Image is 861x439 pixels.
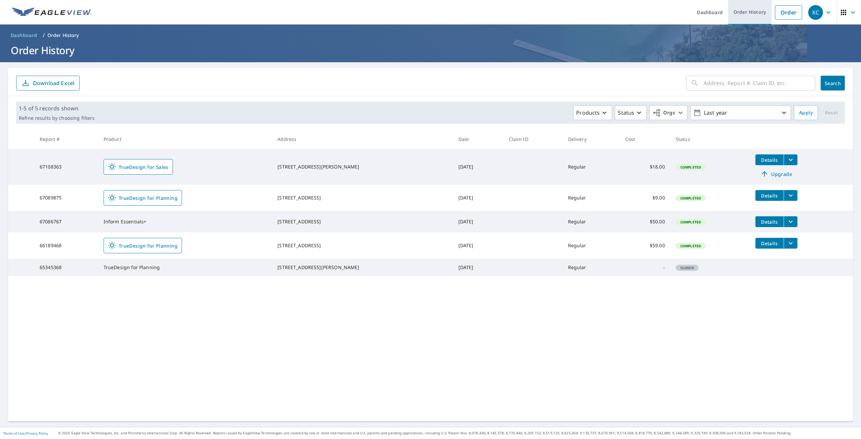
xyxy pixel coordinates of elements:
td: 67089875 [34,185,98,211]
span: Upgrade [759,170,793,178]
p: © 2025 Eagle View Technologies, Inc. and Pictometry International Corp. All Rights Reserved. Repo... [58,431,858,436]
a: Order [775,5,802,20]
button: detailsBtn-66189468 [755,238,784,249]
p: | [3,431,48,435]
td: 66189468 [34,232,98,259]
button: detailsBtn-67089875 [755,190,784,201]
span: Search [826,80,839,86]
a: TrueDesign for Planning [104,238,182,253]
button: filesDropdownBtn-66189468 [784,238,797,249]
div: [STREET_ADDRESS][PERSON_NAME] [277,163,447,170]
p: Order History [47,32,79,39]
div: [STREET_ADDRESS] [277,218,447,225]
div: [STREET_ADDRESS][PERSON_NAME] [277,264,447,271]
nav: breadcrumb [8,30,853,41]
th: Address [272,129,453,149]
p: Products [576,109,600,117]
th: Cost [620,129,670,149]
button: Last year [690,105,791,120]
td: $18.00 [620,149,670,185]
p: Status [618,109,634,117]
td: $9.00 [620,185,670,211]
td: Regular [563,259,620,276]
span: Completed [676,244,705,248]
th: Product [98,129,272,149]
th: Status [670,129,750,149]
td: Regular [563,211,620,232]
td: Regular [563,185,620,211]
span: Details [759,240,780,247]
div: [STREET_ADDRESS] [277,242,447,249]
td: [DATE] [453,211,503,232]
a: Terms of Use [3,431,24,436]
button: filesDropdownBtn-67108363 [784,154,797,165]
td: 67086767 [34,211,98,232]
button: filesDropdownBtn-67086767 [784,216,797,227]
button: Products [573,105,612,120]
input: Address, Report #, Claim ID, etc. [704,74,815,93]
a: Upgrade [755,169,797,179]
a: TrueDesign for Sales [104,159,173,175]
td: 67108363 [34,149,98,185]
span: Apply [799,109,813,117]
div: [STREET_ADDRESS] [277,194,447,201]
button: Status [615,105,647,120]
span: Details [759,219,780,225]
th: Claim ID [503,129,563,149]
span: Dashboard [11,32,37,39]
td: Inform Essentials+ [98,211,272,232]
p: Download Excel [33,79,74,87]
span: TrueDesign for Planning [108,194,178,202]
span: TrueDesign for Planning [108,242,178,250]
li: / [43,31,45,39]
td: [DATE] [453,259,503,276]
span: Completed [676,165,705,170]
span: Completed [676,220,705,224]
button: Search [821,76,845,90]
td: TrueDesign for Planning [98,259,272,276]
div: KC [808,5,823,20]
a: TrueDesign for Planning [104,190,182,206]
img: EV Logo [12,7,91,17]
button: Orgs [649,105,687,120]
button: Download Excel [16,76,80,90]
td: - [620,259,670,276]
h1: Order History [8,43,853,57]
th: Date [453,129,503,149]
td: Regular [563,232,620,259]
a: Privacy Policy [26,431,48,436]
td: $50.00 [620,211,670,232]
span: Orgs [652,109,675,117]
button: Apply [794,105,818,120]
td: Regular [563,149,620,185]
p: Last year [701,107,780,119]
a: Dashboard [8,30,40,41]
th: Report # [34,129,98,149]
span: Details [759,192,780,199]
span: Closed [676,265,698,270]
td: 65345368 [34,259,98,276]
td: [DATE] [453,232,503,259]
th: Delivery [563,129,620,149]
td: $59.00 [620,232,670,259]
p: 1-5 of 5 records shown [19,104,95,112]
button: detailsBtn-67108363 [755,154,784,165]
span: TrueDesign for Sales [108,163,169,171]
p: Refine results by choosing filters [19,115,95,121]
td: [DATE] [453,149,503,185]
td: [DATE] [453,185,503,211]
button: detailsBtn-67086767 [755,216,784,227]
button: filesDropdownBtn-67089875 [784,190,797,201]
span: Completed [676,196,705,200]
span: Details [759,157,780,163]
